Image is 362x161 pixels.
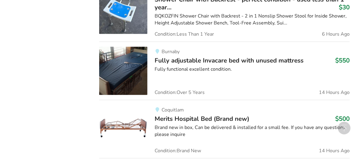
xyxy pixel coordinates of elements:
span: Burnaby [162,48,180,55]
span: 14 Hours Ago [319,148,350,153]
span: Merits Hospital Bed (Brand new) [155,114,249,123]
span: Fully adjustable Invacare bed with unused mattress [155,56,304,65]
span: 6 Hours Ago [322,32,350,37]
span: Condition: Over 5 Years [155,90,205,95]
span: Condition: Less Than 1 Year [155,32,214,37]
div: BQKOZFIN Shower Chair with Backrest - 2 in 1 Nonslip Shower Stool for Inside Shower, Height Adjus... [155,13,350,27]
img: bedroom equipment-merits hospital bed (brand new) [99,105,147,153]
h3: $30 [339,3,350,11]
span: Condition: Brand New [155,148,201,153]
h3: $500 [335,115,350,123]
a: bedroom equipment-merits hospital bed (brand new)CoquitlamMerits Hospital Bed (Brand new)$500Bran... [99,100,350,158]
span: 14 Hours Ago [319,90,350,95]
div: Brand new in box, Can be delivered & installed for a small fee. If you have any questions please ... [155,124,350,138]
h3: $550 [335,56,350,64]
div: Fully functional excellent condition. [155,66,350,73]
span: Coquitlam [162,107,184,113]
a: bedroom equipment-fully adjustable invacare bed with unused mattressBurnabyFully adjustable Invac... [99,41,350,100]
img: bedroom equipment-fully adjustable invacare bed with unused mattress [99,47,147,95]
